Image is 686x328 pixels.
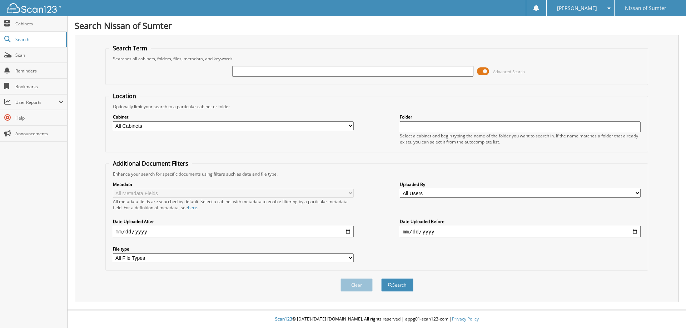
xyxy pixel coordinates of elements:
button: Clear [340,278,373,292]
legend: Additional Document Filters [109,160,192,167]
span: Scan [15,52,64,58]
div: All metadata fields are searched by default. Select a cabinet with metadata to enable filtering b... [113,198,354,211]
div: Select a cabinet and begin typing the name of the folder you want to search in. If the name match... [400,133,641,145]
label: Date Uploaded After [113,218,354,224]
button: Search [381,278,413,292]
span: [PERSON_NAME] [557,6,597,10]
label: Date Uploaded Before [400,218,641,224]
div: Enhance your search for specific documents using filters such as date and file type. [109,171,645,177]
a: Privacy Policy [452,316,479,322]
div: Optionally limit your search to a particular cabinet or folder [109,104,645,110]
span: Help [15,115,64,121]
span: Nissan of Sumter [625,6,666,10]
span: Search [15,36,63,42]
span: Cabinets [15,21,64,27]
label: Cabinet [113,114,354,120]
div: Searches all cabinets, folders, files, metadata, and keywords [109,56,645,62]
input: start [113,226,354,237]
label: Uploaded By [400,181,641,187]
div: © [DATE]-[DATE] [DOMAIN_NAME]. All rights reserved | appg01-scan123-com | [68,311,686,328]
span: Scan123 [275,316,292,322]
span: Advanced Search [493,69,525,74]
img: scan123-logo-white.svg [7,3,61,13]
label: Metadata [113,181,354,187]
span: User Reports [15,99,59,105]
span: Bookmarks [15,84,64,90]
label: File type [113,246,354,252]
a: here [188,205,197,211]
input: end [400,226,641,237]
h1: Search Nissan of Sumter [75,20,679,31]
span: Reminders [15,68,64,74]
legend: Search Term [109,44,151,52]
legend: Location [109,92,140,100]
label: Folder [400,114,641,120]
span: Announcements [15,131,64,137]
